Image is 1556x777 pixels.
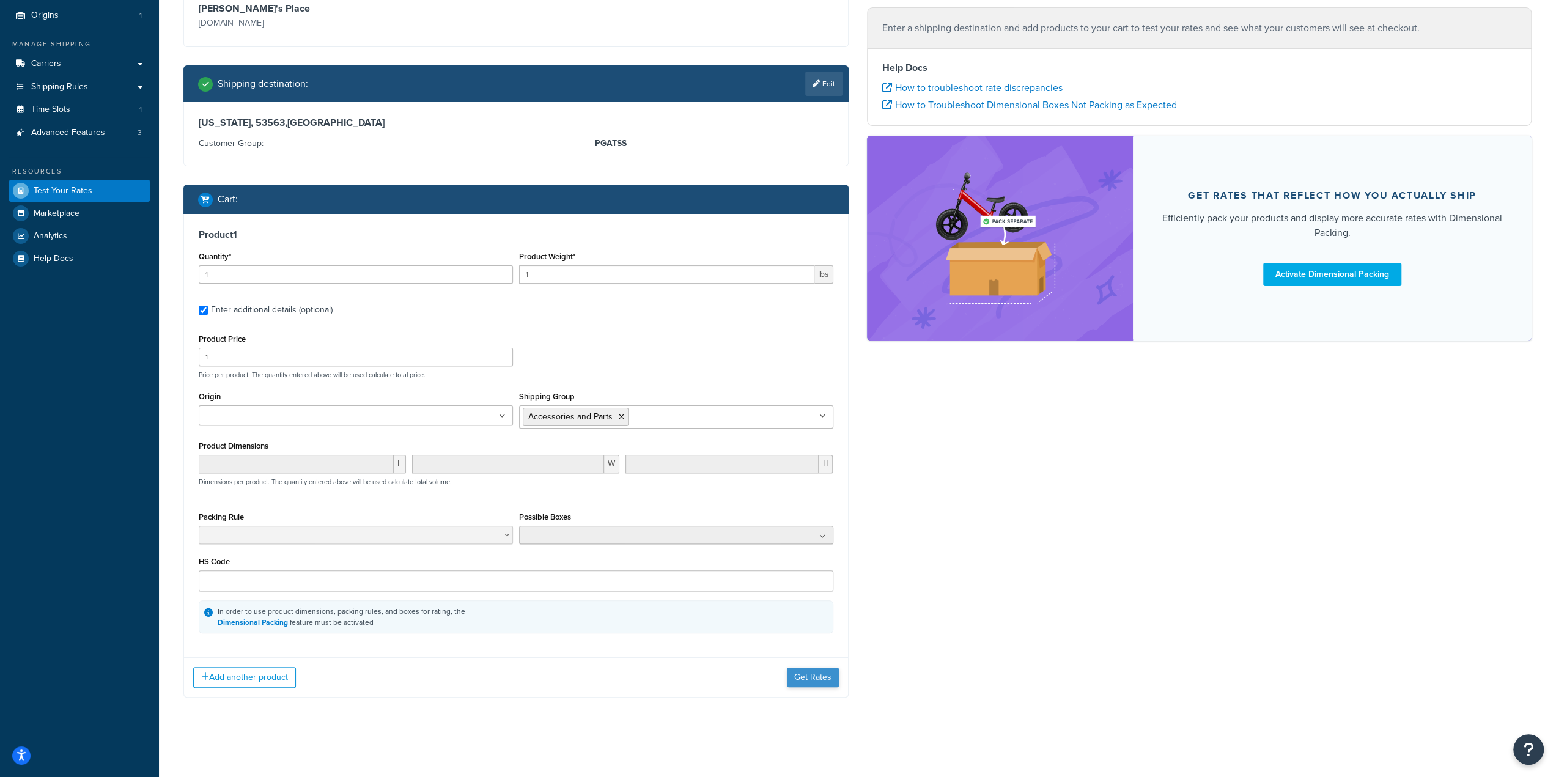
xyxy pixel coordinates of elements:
[199,334,246,344] label: Product Price
[519,392,575,401] label: Shipping Group
[519,265,814,284] input: 0.00
[34,186,92,196] span: Test Your Rates
[9,180,150,202] a: Test Your Rates
[199,557,230,566] label: HS Code
[34,231,67,241] span: Analytics
[199,441,268,451] label: Product Dimensions
[138,128,142,138] span: 3
[9,4,150,27] li: Origins
[199,229,833,241] h3: Product 1
[31,105,70,115] span: Time Slots
[882,20,1517,37] p: Enter a shipping destination and add products to your cart to test your rates and see what your c...
[139,105,142,115] span: 1
[199,117,833,129] h3: [US_STATE], 53563 , [GEOGRAPHIC_DATA]
[31,128,105,138] span: Advanced Features
[882,81,1063,95] a: How to troubleshoot rate discrepancies
[34,254,73,264] span: Help Docs
[199,252,231,261] label: Quantity*
[199,512,244,521] label: Packing Rule
[193,667,296,688] button: Add another product
[1263,263,1401,286] a: Activate Dimensional Packing
[196,477,452,486] p: Dimensions per product. The quantity entered above will be used calculate total volume.
[31,59,61,69] span: Carriers
[9,53,150,75] a: Carriers
[604,455,619,473] span: W
[218,78,308,89] h2: Shipping destination :
[814,265,833,284] span: lbs
[218,194,238,205] h2: Cart :
[9,39,150,50] div: Manage Shipping
[1513,734,1544,765] button: Open Resource Center
[9,122,150,144] a: Advanced Features3
[199,15,513,32] p: [DOMAIN_NAME]
[199,392,221,401] label: Origin
[31,82,88,92] span: Shipping Rules
[9,225,150,247] a: Analytics
[34,208,79,219] span: Marketplace
[9,4,150,27] a: Origins1
[199,2,513,15] h3: [PERSON_NAME]'s Place
[1188,190,1477,202] div: Get rates that reflect how you actually ship
[9,122,150,144] li: Advanced Features
[805,72,843,96] a: Edit
[882,61,1517,75] h4: Help Docs
[519,252,575,261] label: Product Weight*
[528,410,613,423] span: Accessories and Parts
[1162,211,1503,240] div: Efficiently pack your products and display more accurate rates with Dimensional Packing.
[218,617,288,628] a: Dimensional Packing
[923,154,1076,322] img: feature-image-dim-d40ad3071a2b3c8e08177464837368e35600d3c5e73b18a22c1e4bb210dc32ac.png
[9,202,150,224] a: Marketplace
[394,455,406,473] span: L
[882,98,1177,112] a: How to Troubleshoot Dimensional Boxes Not Packing as Expected
[819,455,833,473] span: H
[9,76,150,98] a: Shipping Rules
[787,668,839,687] button: Get Rates
[9,248,150,270] a: Help Docs
[199,137,267,150] span: Customer Group:
[211,301,333,319] div: Enter additional details (optional)
[199,265,513,284] input: 0
[9,166,150,177] div: Resources
[218,606,465,628] div: In order to use product dimensions, packing rules, and boxes for rating, the feature must be acti...
[9,98,150,121] li: Time Slots
[31,10,59,21] span: Origins
[199,306,208,315] input: Enter additional details (optional)
[592,136,627,151] span: PGATSS
[519,512,571,521] label: Possible Boxes
[139,10,142,21] span: 1
[196,370,836,379] p: Price per product. The quantity entered above will be used calculate total price.
[9,98,150,121] a: Time Slots1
